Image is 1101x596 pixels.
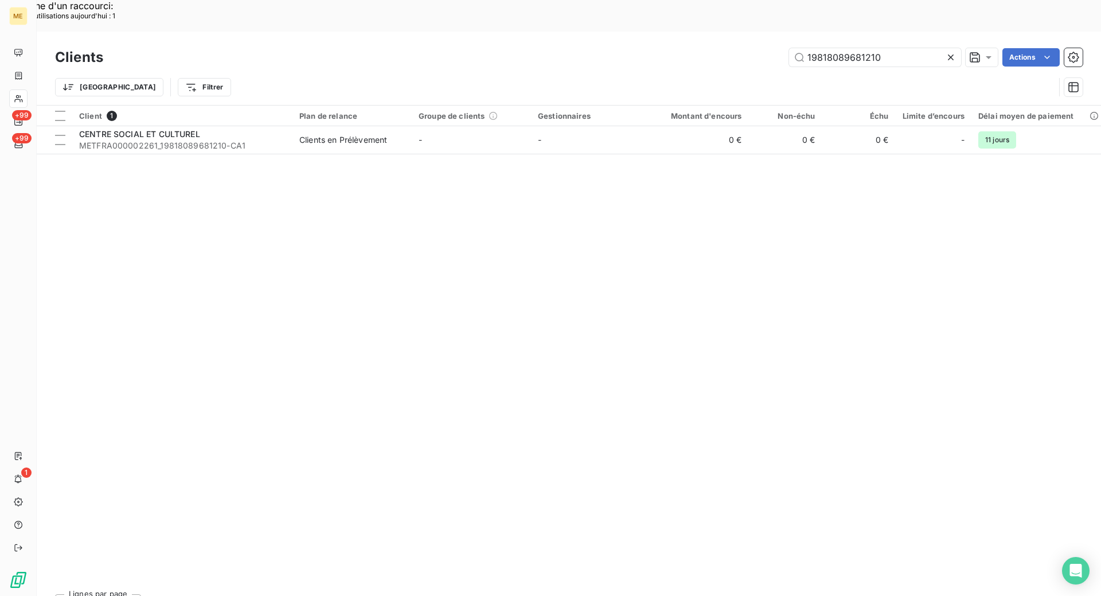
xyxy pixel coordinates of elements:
[978,131,1016,149] span: 11 jours
[419,111,485,120] span: Groupe de clients
[107,111,117,121] span: 1
[419,135,422,145] span: -
[55,78,163,96] button: [GEOGRAPHIC_DATA]
[538,135,541,145] span: -
[1062,557,1090,585] div: Open Intercom Messenger
[1002,48,1060,67] button: Actions
[178,78,231,96] button: Filtrer
[79,140,286,151] span: METFRA000002261_19818089681210-CA1
[538,111,643,120] div: Gestionnaires
[12,133,32,143] span: +99
[299,134,387,146] div: Clients en Prélèvement
[961,134,965,146] span: -
[756,111,815,120] div: Non-échu
[789,48,961,67] input: Rechercher
[749,126,822,154] td: 0 €
[978,111,1101,120] div: Délai moyen de paiement
[299,111,405,120] div: Plan de relance
[903,111,965,120] div: Limite d’encours
[829,111,889,120] div: Échu
[12,110,32,120] span: +99
[822,126,896,154] td: 0 €
[79,129,200,139] span: CENTRE SOCIAL ET CULTUREL
[650,126,749,154] td: 0 €
[79,111,102,120] span: Client
[55,47,103,68] h3: Clients
[657,111,742,120] div: Montant d'encours
[21,468,32,478] span: 1
[9,571,28,589] img: Logo LeanPay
